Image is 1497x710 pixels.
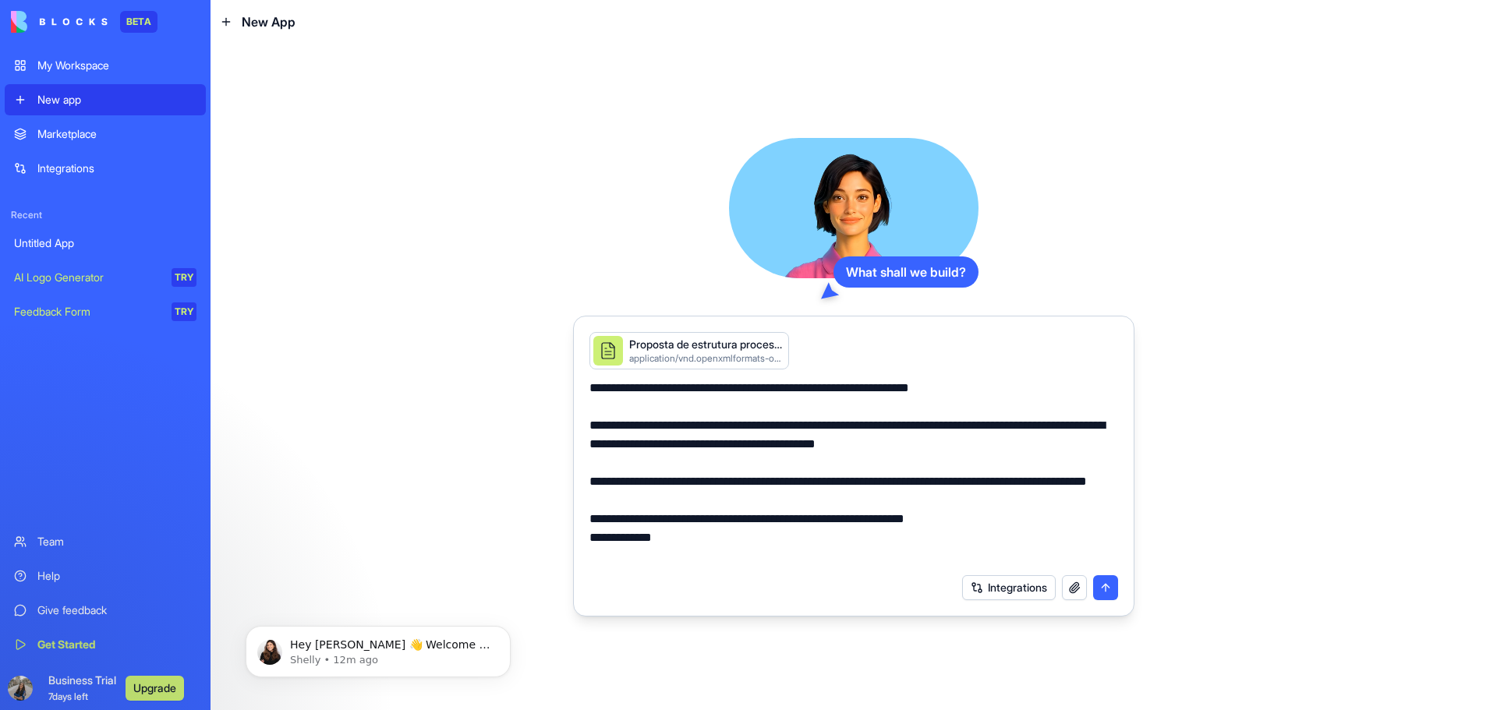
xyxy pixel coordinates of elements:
a: Help [5,560,206,592]
div: Proposta de estrutura processo de iniciação e prototipagem.docx [629,337,782,352]
span: 7 days left [48,691,88,702]
div: TRY [172,268,196,287]
a: New app [5,84,206,115]
a: Give feedback [5,595,206,626]
a: AI Logo GeneratorTRY [5,262,206,293]
div: application/vnd.openxmlformats-officedocument.wordprocessingml.document [629,352,782,365]
a: Team [5,526,206,557]
div: Get Started [37,637,196,652]
a: Get Started [5,629,206,660]
span: Business Trial [48,673,116,704]
a: BETA [11,11,157,33]
img: ACg8ocJS-9hGdOMT5TvBAAAZTVLCPRTcf9IhvAis1Mnt2d6yCdZYbHaQ=s96-c [8,676,33,701]
div: Feedback Form [14,304,161,320]
div: Help [37,568,196,584]
button: Upgrade [126,676,184,701]
a: Marketplace [5,118,206,150]
div: TRY [172,302,196,321]
a: Untitled App [5,228,206,259]
div: Integrations [37,161,196,176]
div: Marketplace [37,126,196,142]
img: logo [11,11,108,33]
div: BETA [120,11,157,33]
div: Give feedback [37,602,196,618]
div: Untitled App [14,235,196,251]
div: My Workspace [37,58,196,73]
span: Recent [5,209,206,221]
a: Integrations [5,153,206,184]
div: New app [37,92,196,108]
span: New App [242,12,296,31]
a: Feedback FormTRY [5,296,206,327]
button: Integrations [962,575,1056,600]
div: What shall we build? [833,256,979,288]
div: AI Logo Generator [14,270,161,285]
a: My Workspace [5,50,206,81]
div: Team [37,534,196,549]
iframe: Intercom notifications message [222,593,534,702]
